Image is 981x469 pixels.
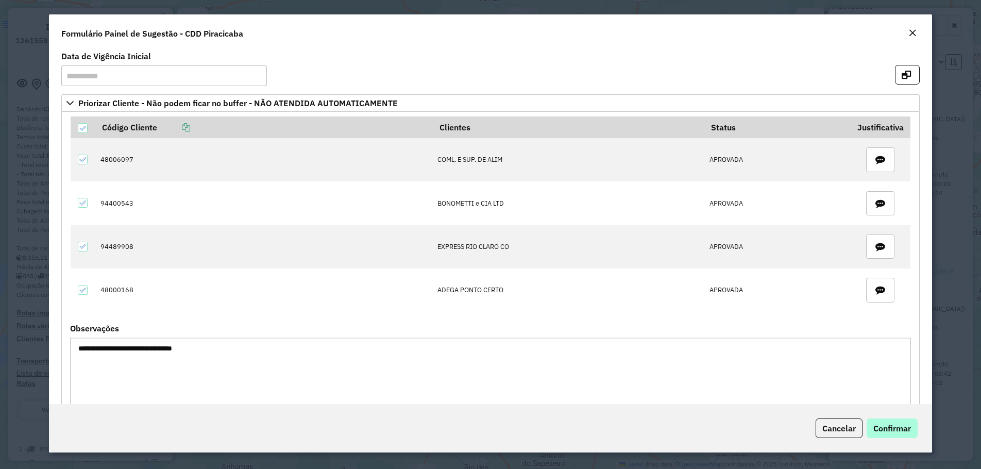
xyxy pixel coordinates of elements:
td: 94400543 [95,181,432,225]
button: Close [905,27,920,40]
td: 48006097 [95,138,432,181]
td: APROVADA [704,181,850,225]
td: 94489908 [95,225,432,269]
th: Status [704,116,850,138]
label: Data de Vigência Inicial [61,50,151,62]
td: APROVADA [704,269,850,312]
a: Priorizar Cliente - Não podem ficar no buffer - NÃO ATENDIDA AUTOMATICAMENTE [61,94,920,112]
td: BONOMETTI e CIA LTD [432,181,704,225]
span: Cancelar [822,423,856,433]
td: APROVADA [704,138,850,181]
button: Cancelar [816,418,862,438]
h4: Formulário Painel de Sugestão - CDD Piracicaba [61,27,243,40]
th: Código Cliente [95,116,432,138]
span: Priorizar Cliente - Não podem ficar no buffer - NÃO ATENDIDA AUTOMATICAMENTE [78,99,398,107]
td: ADEGA PONTO CERTO [432,269,704,312]
td: APROVADA [704,225,850,269]
label: Observações [70,322,119,334]
th: Clientes [432,116,704,138]
em: Fechar [908,29,917,37]
hb-button: Abrir em nova aba [895,69,920,79]
a: Copiar [157,122,190,132]
td: EXPRESS RIO CLARO CO [432,225,704,269]
td: 48000168 [95,269,432,312]
th: Justificativa [850,116,910,138]
td: COML. E SUP. DE ALIM [432,138,704,181]
span: Confirmar [873,423,911,433]
button: Confirmar [867,418,918,438]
